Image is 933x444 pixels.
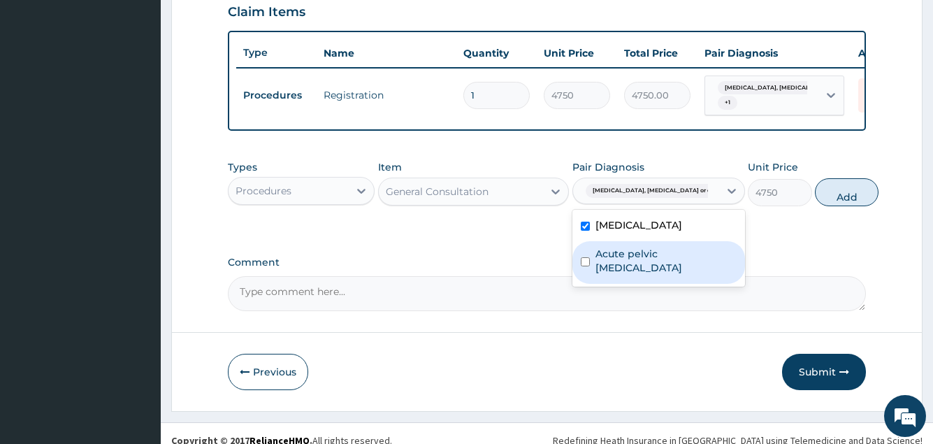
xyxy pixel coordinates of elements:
[595,218,682,232] label: [MEDICAL_DATA]
[228,5,305,20] h3: Claim Items
[595,247,737,275] label: Acute pelvic [MEDICAL_DATA]
[228,354,308,390] button: Previous
[317,81,456,109] td: Registration
[782,354,866,390] button: Submit
[7,296,266,345] textarea: Type your message and hit 'Enter'
[697,39,851,67] th: Pair Diagnosis
[617,39,697,67] th: Total Price
[718,81,863,95] span: [MEDICAL_DATA], [MEDICAL_DATA] or epid...
[718,96,737,110] span: + 1
[81,133,193,274] span: We're online!
[236,184,291,198] div: Procedures
[228,257,865,268] label: Comment
[26,70,57,105] img: d_794563401_company_1708531726252_794563401
[748,160,798,174] label: Unit Price
[317,39,456,67] th: Name
[73,78,235,96] div: Chat with us now
[386,185,489,199] div: General Consultation
[851,39,921,67] th: Actions
[572,160,644,174] label: Pair Diagnosis
[815,178,878,206] button: Add
[236,83,317,108] td: Procedures
[456,39,537,67] th: Quantity
[378,160,402,174] label: Item
[586,184,731,198] span: [MEDICAL_DATA], [MEDICAL_DATA] or epid...
[236,40,317,66] th: Type
[228,162,257,173] label: Types
[537,39,617,67] th: Unit Price
[229,7,263,41] div: Minimize live chat window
